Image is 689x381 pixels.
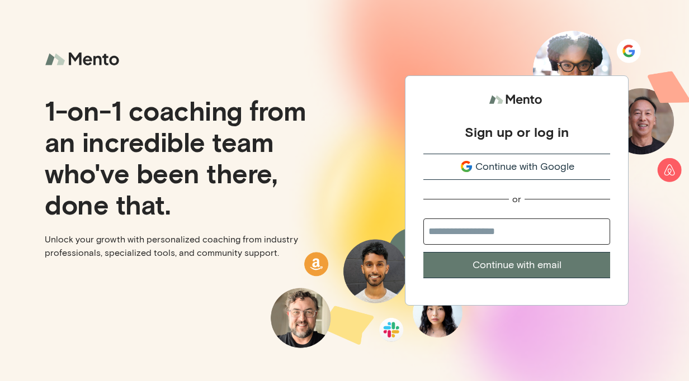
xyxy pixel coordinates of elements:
p: 1-on-1 coaching from an incredible team who've been there, done that. [45,94,336,220]
p: Unlock your growth with personalized coaching from industry professionals, specialized tools, and... [45,233,336,260]
span: Continue with Google [475,159,574,174]
img: logo [45,45,123,74]
div: or [512,193,521,205]
div: Sign up or log in [465,123,569,140]
button: Continue with email [423,252,610,278]
button: Continue with Google [423,154,610,180]
img: logo.svg [489,89,545,110]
